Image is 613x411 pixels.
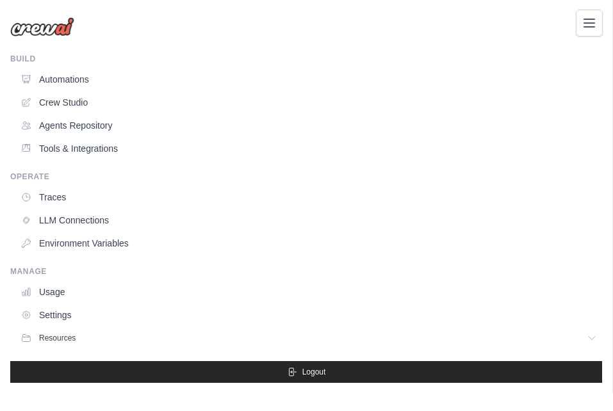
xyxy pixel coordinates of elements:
a: Environment Variables [15,233,602,254]
a: Traces [15,187,602,207]
a: Agents Repository [15,115,602,136]
div: Build [10,54,602,64]
a: Crew Studio [15,92,602,113]
a: LLM Connections [15,210,602,230]
span: Logout [302,367,326,377]
span: Resources [39,333,76,343]
a: Tools & Integrations [15,138,602,159]
a: Usage [15,282,602,302]
a: Automations [15,69,602,90]
button: Toggle navigation [576,10,603,36]
button: Resources [15,328,602,348]
a: Settings [15,305,602,325]
img: Logo [10,17,74,36]
div: Operate [10,172,602,182]
div: Manage [10,266,602,277]
button: Logout [10,361,602,383]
